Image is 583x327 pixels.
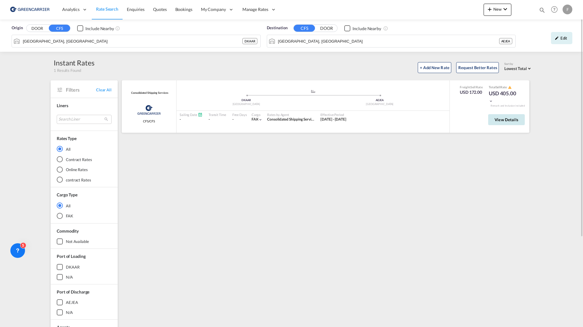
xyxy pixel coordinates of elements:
[539,7,545,16] div: icon-magnify
[62,6,80,12] span: Analytics
[209,112,226,117] div: Transit Time
[267,117,314,122] div: Consolidated Shipping Services
[66,274,73,280] div: N/A
[549,4,563,15] div: Help
[57,309,112,315] md-checkbox: N/A
[267,35,516,47] md-input-container: Jebel Ali, AEJEA
[486,104,529,107] div: Remark and Inclusion included
[57,213,112,219] md-radio-button: FAK
[460,89,483,95] div: USD 172.00
[484,4,511,16] button: icon-plus 400-fgNewicon-chevron-down
[460,85,483,89] div: Freight Rate
[49,25,70,32] button: CFS
[115,26,120,31] md-icon: Unchecked: Ignores neighbouring ports when fetching rates.Checked : Includes neighbouring ports w...
[502,5,509,13] md-icon: icon-chevron-down
[66,264,80,270] div: DKAAR
[180,112,202,117] div: Sailing Date
[489,90,519,104] div: USD 405.00
[232,117,234,122] div: -
[320,117,346,121] span: [DATE] - [DATE]
[57,228,79,234] span: Commodity
[180,102,313,106] div: [GEOGRAPHIC_DATA]
[9,3,50,16] img: 8cf206808afe11efa76fcd1e3d746489.png
[470,85,476,89] span: Sell
[486,5,493,13] md-icon: icon-plus 400-fg
[66,300,78,305] div: AEJEA
[66,310,73,315] div: N/A
[242,38,257,44] div: DKAAR
[57,299,112,305] md-checkbox: AEJEA
[486,7,509,12] span: New
[66,239,89,244] div: not available
[27,25,48,32] button: DOOR
[57,156,112,162] md-radio-button: Contract Rates
[57,289,89,294] span: Port of Discharge
[499,38,513,44] div: AEJEA
[232,112,247,117] div: Free Days
[153,7,166,12] span: Quotes
[563,5,572,14] div: F
[252,117,259,121] span: FAK
[456,62,499,73] button: Request Better Rates
[57,135,77,142] div: Rates Type
[130,91,168,95] div: Contract / Rate Agreement / Tariff / Spot Pricing Reference Number: Consolidated Shipping Services
[555,36,559,40] md-icon: icon-pencil
[57,192,77,198] div: Cargo Type
[96,6,118,12] span: Rate Search
[12,35,260,47] md-input-container: Aarhus, DKAAR
[130,91,168,95] span: Consolidated Shipping Services
[175,7,192,12] span: Bookings
[267,112,314,117] div: Rates by Agent
[180,98,313,102] div: DKAAR
[252,112,263,117] div: Cargo
[143,119,155,123] span: CFS/CFS
[294,25,315,32] button: CFS
[57,103,68,108] span: Liners
[66,86,96,93] span: Filters
[54,58,95,68] div: Instant Rates
[23,37,242,46] input: Search by Port
[267,117,316,121] span: Consolidated Shipping Services
[504,65,532,72] md-select: Select: Lowest Total
[320,117,346,122] div: 01 Sep 2025 - 31 Oct 2025
[258,118,263,122] md-icon: icon-chevron-down
[201,6,226,12] span: My Company
[383,26,388,31] md-icon: Unchecked: Ignores neighbouring ports when fetching rates.Checked : Includes neighbouring ports w...
[352,26,381,32] div: Include Nearby
[127,7,145,12] span: Enquiries
[77,25,114,31] md-checkbox: Checkbox No Ink
[54,68,81,73] span: 1 Results Found
[320,112,346,117] div: Effective Period
[539,7,545,13] md-icon: icon-magnify
[96,87,112,93] span: Clear All
[507,85,512,90] button: icon-alert
[488,114,525,125] button: View Details
[180,117,202,122] div: -
[135,102,163,118] img: Greencarrier Consolidator
[57,274,112,280] md-checkbox: N/A
[57,202,112,209] md-radio-button: All
[309,90,317,93] md-icon: assets/icons/custom/ship-fill.svg
[508,86,512,89] md-icon: icon-alert
[549,4,560,15] span: Help
[316,25,337,32] button: DOOR
[267,25,288,31] span: Destination
[209,117,226,122] div: -
[313,102,447,106] div: [GEOGRAPHIC_DATA]
[198,112,202,117] md-icon: Schedules Available
[57,264,112,270] md-checkbox: DKAAR
[504,62,532,66] div: Sort by
[12,25,23,31] span: Origin
[344,25,381,31] md-checkbox: Checkbox No Ink
[57,177,112,183] md-radio-button: contract Rates
[489,99,493,103] md-icon: icon-chevron-down
[551,32,572,44] div: icon-pencilEdit
[495,117,518,122] span: View Details
[504,66,527,71] span: Lowest Total
[278,37,499,46] input: Search by Port
[57,254,86,259] span: Port of Loading
[242,6,268,12] span: Manage Rates
[85,26,114,32] div: Include Nearby
[313,98,447,102] div: AEJEA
